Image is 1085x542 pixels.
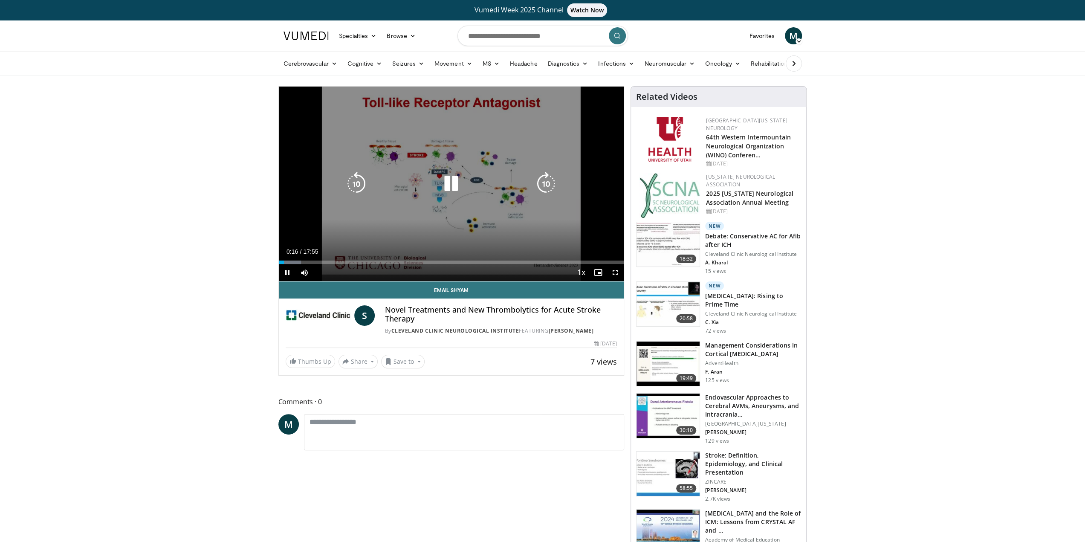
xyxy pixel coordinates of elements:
[567,3,608,17] span: Watch Now
[593,55,639,72] a: Infections
[339,355,378,368] button: Share
[279,87,624,281] video-js: Video Player
[391,327,519,334] a: Cleveland Clinic Neurological Institute
[744,27,780,44] a: Favorites
[475,5,611,14] span: Vumedi Week 2025 Channel
[705,232,801,249] h3: Debate: Conservative AC for Afib after ICH
[381,355,425,368] button: Save to
[706,160,799,168] div: [DATE]
[296,264,313,281] button: Mute
[705,420,801,427] p: [GEOGRAPHIC_DATA][US_STATE]
[549,327,594,334] a: [PERSON_NAME]
[637,452,700,496] img: 26d5732c-95f1-4678-895e-01ffe56ce748.150x105_q85_crop-smart_upscale.jpg
[385,327,617,335] div: By FEATURING
[705,281,724,290] p: New
[705,341,801,358] h3: Management Considerations in Cortical [MEDICAL_DATA]
[636,222,801,275] a: 18:32 New Debate: Conservative AC for Afib after ICH Cleveland Clinic Neurological Institute A. K...
[705,292,801,309] h3: [MEDICAL_DATA]: Rising to Prime Time
[429,55,477,72] a: Movement
[457,26,628,46] input: Search topics, interventions
[705,438,729,444] p: 129 views
[590,264,607,281] button: Enable picture-in-picture mode
[285,3,801,17] a: Vumedi Week 2025 ChannelWatch Now
[676,484,697,493] span: 58:55
[607,264,624,281] button: Fullscreen
[382,27,421,44] a: Browse
[706,173,775,188] a: [US_STATE] Neurological Association
[705,268,726,275] p: 15 views
[286,248,298,255] span: 0:16
[300,248,302,255] span: /
[639,55,700,72] a: Neuromuscular
[286,305,351,326] img: Cleveland Clinic Neurological Institute
[705,360,801,367] p: AdventHealth
[573,264,590,281] button: Playback Rate
[279,264,296,281] button: Pause
[636,341,801,386] a: 19:49 Management Considerations in Cortical [MEDICAL_DATA] AdventHealth F. Aran 125 views
[477,55,505,72] a: MS
[705,451,801,477] h3: Stroke: Definition, Epidemiology, and Clinical Presentation
[636,393,801,444] a: 30:10 Endovascular Approaches to Cerebral AVMs, Aneurysms, and Intracrania… [GEOGRAPHIC_DATA][US_...
[637,342,700,386] img: 43dcbb99-5764-4f51-bf18-3e9fe8b1d216.150x105_q85_crop-smart_upscale.jpg
[284,32,329,40] img: VuMedi Logo
[705,496,730,502] p: 2.7K views
[387,55,429,72] a: Seizures
[705,368,801,375] p: F. Aran
[746,55,793,72] a: Rehabilitation
[705,310,801,317] p: Cleveland Clinic Neurological Institute
[636,281,801,334] a: 20:58 New [MEDICAL_DATA]: Rising to Prime Time Cleveland Clinic Neurological Institute C. Xia 72 ...
[279,281,624,299] a: Email Shyam
[785,27,802,44] a: M
[676,255,697,263] span: 18:32
[648,117,691,162] img: f6362829-b0a3-407d-a044-59546adfd345.png.150x105_q85_autocrop_double_scale_upscale_version-0.2.png
[286,355,335,368] a: Thumbs Up
[705,328,726,334] p: 72 views
[505,55,543,72] a: Headache
[542,55,593,72] a: Diagnostics
[705,259,801,266] p: A. Kharal
[705,222,724,230] p: New
[705,251,801,258] p: Cleveland Clinic Neurological Institute
[385,305,617,324] h4: Novel Treatments and New Thrombolytics for Acute Stroke Therapy
[639,173,700,218] img: b123db18-9392-45ae-ad1d-42c3758a27aa.jpg.150x105_q85_autocrop_double_scale_upscale_version-0.2.jpg
[705,487,801,494] p: [PERSON_NAME]
[700,55,746,72] a: Oncology
[278,396,625,407] span: Comments 0
[279,261,624,264] div: Progress Bar
[637,222,700,267] img: 514e11ea-87f1-47fb-adb8-ddffea0a3059.150x105_q85_crop-smart_upscale.jpg
[636,92,697,102] h4: Related Videos
[636,451,801,502] a: 58:55 Stroke: Definition, Epidemiology, and Clinical Presentation ZINCARE [PERSON_NAME] 2.7K views
[637,394,700,438] img: 6167d7e7-641b-44fc-89de-ec99ed7447bb.150x105_q85_crop-smart_upscale.jpg
[278,55,342,72] a: Cerebrovascular
[303,248,318,255] span: 17:55
[354,305,375,326] a: S
[637,282,700,326] img: f1d696cd-2275-40a1-93b3-437403182b66.150x105_q85_crop-smart_upscale.jpg
[676,314,697,323] span: 20:58
[705,478,801,485] p: ZINCARE
[676,374,697,383] span: 19:49
[342,55,388,72] a: Cognitive
[705,319,801,326] p: C. Xia
[594,340,617,348] div: [DATE]
[706,117,787,132] a: [GEOGRAPHIC_DATA][US_STATE] Neurology
[706,208,799,215] div: [DATE]
[705,429,801,436] p: [PERSON_NAME]
[334,27,382,44] a: Specialties
[278,414,299,435] a: M
[706,133,791,159] a: 64th Western Intermountain Neurological Organization (WINO) Conferen…
[706,189,793,206] a: 2025 [US_STATE] Neurological Association Annual Meeting
[590,357,617,367] span: 7 views
[676,426,697,435] span: 30:10
[705,377,729,384] p: 125 views
[705,509,801,535] h3: [MEDICAL_DATA] and the Role of ICM: Lessons from CRYSTAL AF and …
[705,393,801,419] h3: Endovascular Approaches to Cerebral AVMs, Aneurysms, and Intracrania…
